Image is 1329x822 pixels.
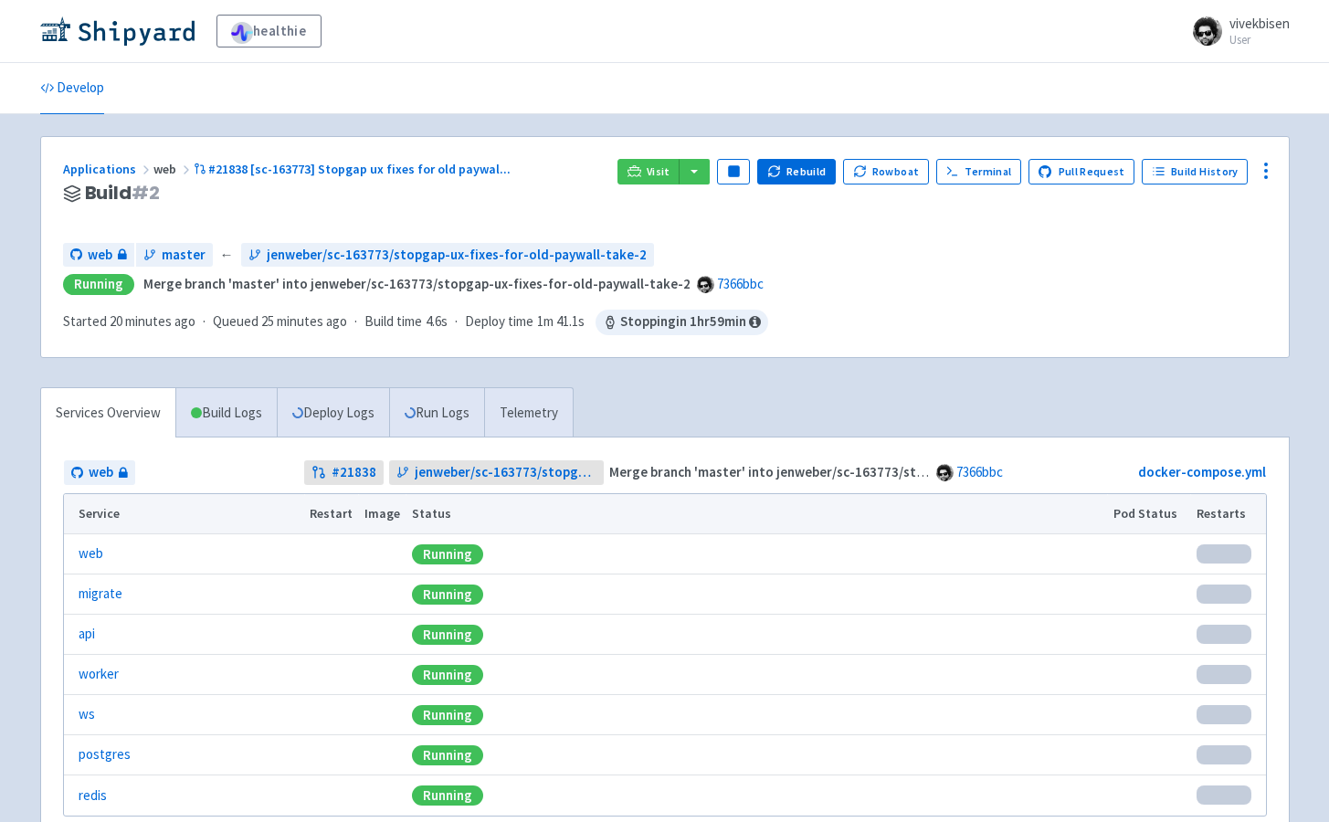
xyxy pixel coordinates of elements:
[79,664,119,685] a: worker
[1138,463,1266,480] a: docker-compose.yml
[63,312,195,330] span: Started
[267,245,647,266] span: jenweber/sc-163773/stopgap-ux-fixes-for-old-paywall-take-2
[1229,34,1290,46] small: User
[79,624,95,645] a: api
[216,15,322,47] a: healthie
[406,494,1107,534] th: Status
[1229,15,1290,32] span: vivekbisen
[213,312,347,330] span: Queued
[364,311,422,332] span: Build time
[89,462,113,483] span: web
[63,161,153,177] a: Applications
[389,460,604,485] a: jenweber/sc-163773/stopgap-ux-fixes-for-old-paywall-take-2
[1028,159,1135,184] a: Pull Request
[717,159,750,184] button: Pause
[332,462,376,483] strong: # 21838
[79,785,107,806] a: redis
[936,159,1021,184] a: Terminal
[358,494,406,534] th: Image
[136,243,213,268] a: master
[426,311,448,332] span: 4.6s
[64,494,304,534] th: Service
[956,463,1003,480] a: 7366bbc
[412,665,483,685] div: Running
[63,310,768,335] div: · · ·
[63,274,134,295] div: Running
[63,243,134,268] a: web
[132,180,160,205] span: # 2
[412,585,483,605] div: Running
[208,161,511,177] span: #21838 [sc-163773] Stopgap ux fixes for old paywal ...
[143,275,691,292] strong: Merge branch 'master' into jenweber/sc-163773/stopgap-ux-fixes-for-old-paywall-take-2
[609,463,1156,480] strong: Merge branch 'master' into jenweber/sc-163773/stopgap-ux-fixes-for-old-paywall-take-2
[79,744,131,765] a: postgres
[415,462,596,483] span: jenweber/sc-163773/stopgap-ux-fixes-for-old-paywall-take-2
[88,245,112,266] span: web
[176,388,277,438] a: Build Logs
[304,494,359,534] th: Restart
[412,745,483,765] div: Running
[85,183,160,204] span: Build
[304,460,384,485] a: #21838
[596,310,768,335] span: Stopping in 1 hr 59 min
[277,388,389,438] a: Deploy Logs
[64,460,135,485] a: web
[1107,494,1190,534] th: Pod Status
[412,625,483,645] div: Running
[757,159,836,184] button: Rebuild
[1182,16,1290,46] a: vivekbisen User
[412,544,483,564] div: Running
[717,275,764,292] a: 7366bbc
[647,164,670,179] span: Visit
[40,16,195,46] img: Shipyard logo
[1190,494,1265,534] th: Restarts
[220,245,234,266] span: ←
[843,159,929,184] button: Rowboat
[465,311,533,332] span: Deploy time
[153,161,194,177] span: web
[194,161,514,177] a: #21838 [sc-163773] Stopgap ux fixes for old paywal...
[389,388,484,438] a: Run Logs
[79,704,95,725] a: ws
[1142,159,1248,184] a: Build History
[412,785,483,806] div: Running
[41,388,175,438] a: Services Overview
[162,245,206,266] span: master
[412,705,483,725] div: Running
[79,543,103,564] a: web
[537,311,585,332] span: 1m 41.1s
[40,63,104,114] a: Develop
[617,159,680,184] a: Visit
[241,243,654,268] a: jenweber/sc-163773/stopgap-ux-fixes-for-old-paywall-take-2
[79,584,122,605] a: migrate
[110,312,195,330] time: 20 minutes ago
[484,388,573,438] a: Telemetry
[261,312,347,330] time: 25 minutes ago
